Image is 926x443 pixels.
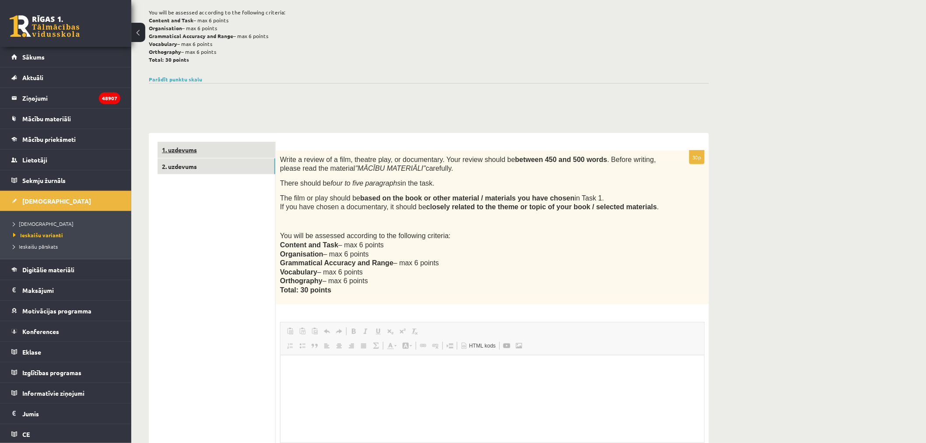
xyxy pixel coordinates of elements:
a: Parādīt punktu skalu [149,76,202,83]
a: Slīpraksts (vadīšanas taustiņš+I) [360,326,372,337]
a: Mācību priekšmeti [11,129,120,149]
a: Izlīdzināt malas [358,340,370,352]
a: Atcelt (vadīšanas taustiņš+Z) [321,326,333,337]
a: Teksta krāsa [384,340,400,352]
a: Sākums [11,47,120,67]
a: Ziņojumi48907 [11,88,120,108]
span: CE [22,430,30,438]
a: Ievietot/noņemt sarakstu ar aizzīmēm [296,340,309,352]
b: Organisation [280,250,323,258]
a: Ieskaišu pārskats [13,243,123,250]
b: Organisation [149,25,182,32]
legend: Maksājumi [22,280,120,300]
a: Izglītības programas [11,362,120,383]
p: 30p [689,150,705,164]
b: Content [280,241,306,249]
a: Aktuāli [11,67,120,88]
span: Motivācijas programma [22,307,91,315]
p: You will be assessed according to the following criteria: – max 6 points – max 6 points – max 6 p... [149,8,705,63]
span: Konferences [22,327,59,335]
a: Bloka citāts [309,340,321,352]
a: Apakšraksts [384,326,396,337]
span: The film or play should be in Task 1. If you have chosen a documentary, it should be . [280,194,659,211]
a: Konferences [11,321,120,341]
span: There should be in the task. [280,179,435,187]
span: Lietotāji [22,156,47,164]
a: [DEMOGRAPHIC_DATA] [11,191,120,211]
a: Saite (vadīšanas taustiņš+K) [417,340,429,352]
span: Mācību priekšmeti [22,135,76,143]
a: Math [370,340,382,352]
span: Sākums [22,53,45,61]
a: [DEMOGRAPHIC_DATA] [13,220,123,228]
a: Mācību materiāli [11,109,120,129]
b: closely related to the theme or topic of your book / selected materials [426,203,657,211]
span: Ieskaišu varianti [13,232,63,239]
a: Digitālie materiāli [11,260,120,280]
a: Atsaistīt [429,340,442,352]
a: Jumis [11,404,120,424]
b: Vocabulary [280,268,317,276]
span: [DEMOGRAPHIC_DATA] [22,197,91,205]
a: Embed YouTube Video [501,340,513,352]
a: Ievietot kā vienkāršu tekstu (vadīšanas taustiņš+pārslēgšanas taustiņš+V) [296,326,309,337]
span: HTML kods [468,342,496,350]
span: Digitālie materiāli [22,266,74,274]
b: Grammatical Accuracy and Range [280,259,393,267]
span: Informatīvie ziņojumi [22,389,84,397]
a: Izlīdzināt pa labi [345,340,358,352]
a: HTML kods [458,340,498,352]
span: Sekmju žurnāls [22,176,66,184]
span: Eklase [22,348,41,356]
a: Ieskaišu varianti [13,231,123,239]
legend: Ziņojumi [22,88,120,108]
a: Augšraksts [396,326,409,337]
a: Motivācijas programma [11,301,120,321]
a: Lietotāji [11,150,120,170]
span: Write a review of a film, theatre play, or documentary. Your review should be . Before writing, p... [280,156,656,172]
a: Treknraksts (vadīšanas taustiņš+B) [347,326,360,337]
b: Orthography [149,48,181,55]
a: Eklase [11,342,120,362]
b: and Task [309,241,338,249]
a: Pasvītrojums (vadīšanas taustiņš+U) [372,326,384,337]
a: Attēls [513,340,525,352]
i: 48907 [99,92,120,104]
b: Orthography [280,277,323,285]
a: Izlīdzināt pa kreisi [321,340,333,352]
a: 1. uzdevums [158,142,275,158]
i: "MĀCĪBU MATERIĀLI" [355,165,426,172]
b: Total: 30 points [149,56,189,63]
a: Ievietot lapas pārtraukumu drukai [444,340,456,352]
span: Izglītības programas [22,369,81,376]
b: and Task [171,17,193,24]
i: four to five paragraphs [331,179,401,187]
a: Fona krāsa [400,340,415,352]
a: Noņemt stilus [409,326,421,337]
a: Centrēti [333,340,345,352]
span: Jumis [22,410,39,418]
iframe: Bagātinātā teksta redaktors, wiswyg-editor-user-answer-47363845565740 [281,355,704,443]
span: [DEMOGRAPHIC_DATA] [13,220,74,227]
span: Ieskaišu pārskats [13,243,58,250]
a: Rīgas 1. Tālmācības vidusskola [10,15,80,37]
a: Ielīmēt (vadīšanas taustiņš+V) [284,326,296,337]
span: Mācību materiāli [22,115,71,123]
span: You will be assessed according to the following criteria: – max 6 points – max 6 points – max 6 p... [280,232,451,294]
b: Content [149,17,170,24]
a: Atkārtot (vadīšanas taustiņš+Y) [333,326,345,337]
a: Informatīvie ziņojumi [11,383,120,403]
span: Aktuāli [22,74,43,81]
b: Grammatical Accuracy and Range [149,32,233,39]
a: 2. uzdevums [158,158,275,175]
b: Total: 30 points [280,286,331,294]
b: between 450 and 500 words [515,156,607,163]
b: Vocabulary [149,40,177,47]
a: Sekmju žurnāls [11,170,120,190]
a: Maksājumi [11,280,120,300]
b: based on the book or other material / materials you have chosen [360,194,575,202]
a: Ievietot no Worda [309,326,321,337]
a: Ievietot/noņemt numurētu sarakstu [284,340,296,352]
